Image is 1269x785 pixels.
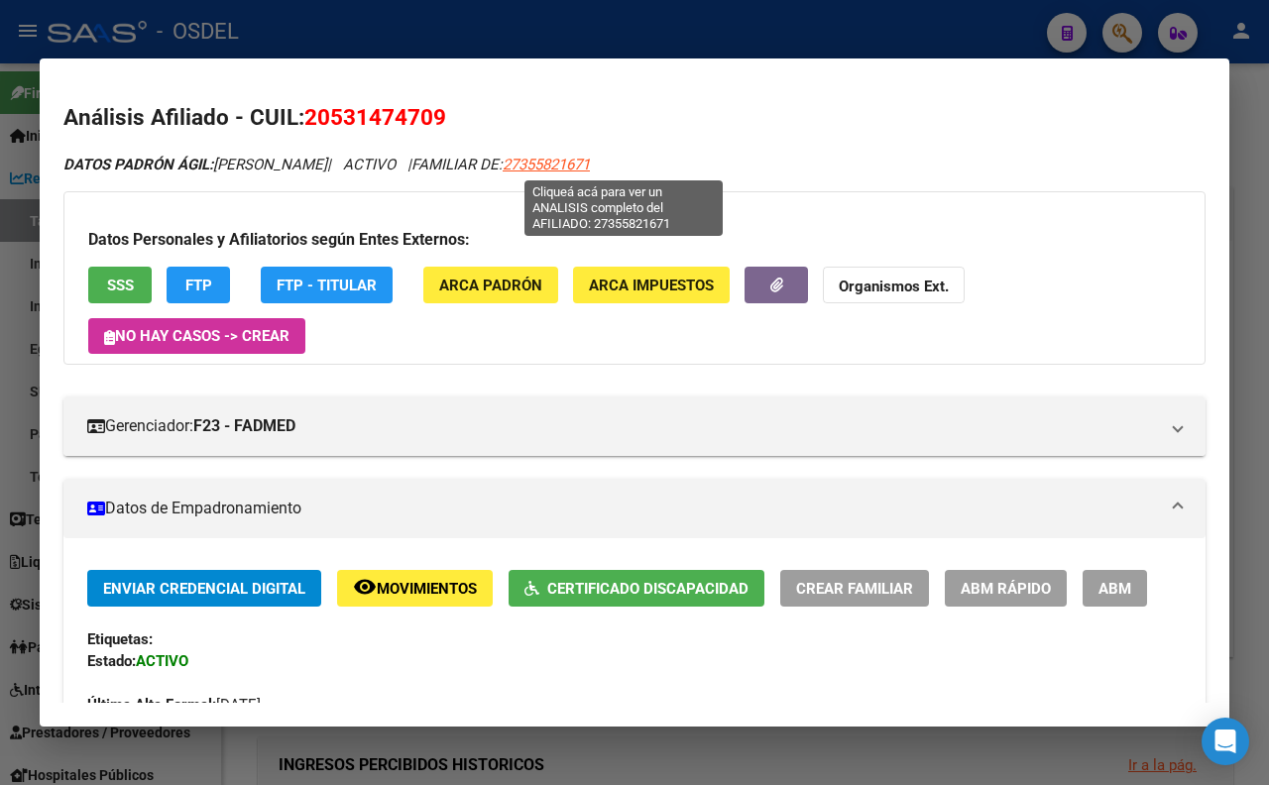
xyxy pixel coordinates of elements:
div: Open Intercom Messenger [1202,718,1249,765]
strong: ACTIVO [136,652,188,670]
span: [PERSON_NAME] [63,156,327,173]
h2: Análisis Afiliado - CUIL: [63,101,1206,135]
span: ABM Rápido [961,580,1051,598]
span: Certificado Discapacidad [547,580,749,598]
mat-icon: remove_red_eye [353,575,377,599]
button: No hay casos -> Crear [88,318,305,354]
span: Enviar Credencial Digital [103,580,305,598]
strong: Etiquetas: [87,630,153,648]
span: ABM [1098,580,1131,598]
strong: DATOS PADRÓN ÁGIL: [63,156,213,173]
button: Movimientos [337,570,493,607]
span: FAMILIAR DE: [411,156,590,173]
span: ARCA Impuestos [589,277,714,294]
button: ARCA Impuestos [573,267,730,303]
button: ARCA Padrón [423,267,558,303]
span: No hay casos -> Crear [104,327,289,345]
mat-panel-title: Datos de Empadronamiento [87,497,1158,520]
button: ABM Rápido [945,570,1067,607]
span: [DATE] [87,696,261,714]
button: ABM [1083,570,1147,607]
span: 20531474709 [304,104,446,130]
span: Crear Familiar [796,580,913,598]
span: ARCA Padrón [439,277,542,294]
span: Movimientos [377,580,477,598]
mat-panel-title: Gerenciador: [87,414,1158,438]
mat-expansion-panel-header: Datos de Empadronamiento [63,479,1206,538]
button: FTP - Titular [261,267,393,303]
span: FTP - Titular [277,277,377,294]
mat-expansion-panel-header: Gerenciador:F23 - FADMED [63,396,1206,456]
i: | ACTIVO | [63,156,590,173]
button: FTP [167,267,230,303]
strong: F23 - FADMED [193,414,295,438]
button: Organismos Ext. [823,267,965,303]
button: Certificado Discapacidad [509,570,764,607]
span: 27355821671 [503,156,590,173]
span: FTP [185,277,212,294]
span: SSS [107,277,134,294]
button: Enviar Credencial Digital [87,570,321,607]
button: Crear Familiar [780,570,929,607]
h3: Datos Personales y Afiliatorios según Entes Externos: [88,228,1181,252]
strong: Organismos Ext. [839,278,949,295]
button: SSS [88,267,152,303]
strong: Última Alta Formal: [87,696,216,714]
strong: Estado: [87,652,136,670]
